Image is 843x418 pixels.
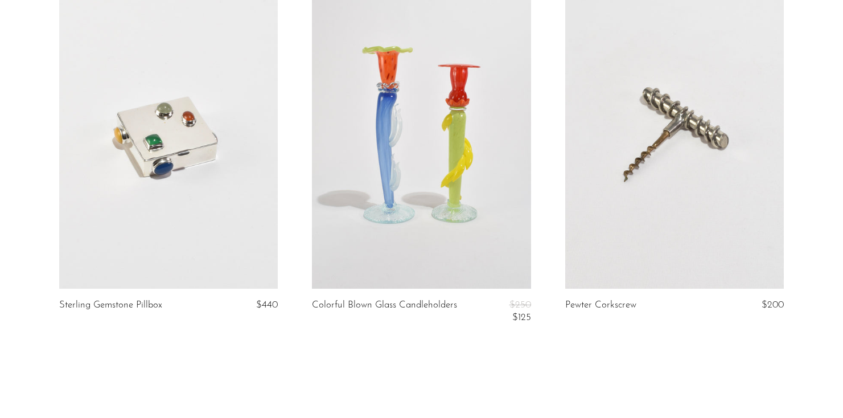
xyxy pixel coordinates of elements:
a: Sterling Gemstone Pillbox [59,300,162,310]
a: Colorful Blown Glass Candleholders [312,300,457,323]
span: $440 [256,300,278,310]
span: $125 [512,313,531,322]
span: $200 [762,300,784,310]
a: Pewter Corkscrew [565,300,636,310]
span: $250 [509,300,531,310]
